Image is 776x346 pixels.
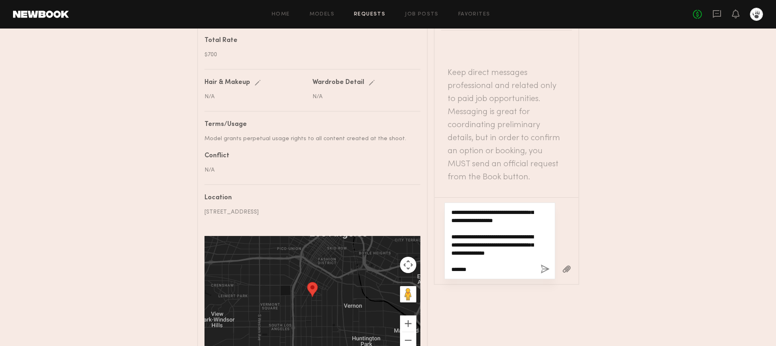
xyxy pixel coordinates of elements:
div: [STREET_ADDRESS] [204,208,414,216]
div: Model grants perpetual usage rights to all content created at the shoot. [204,134,414,143]
div: Location [204,195,414,201]
div: Terms/Usage [204,121,414,128]
a: Job Posts [405,12,439,17]
button: Drag Pegman onto the map to open Street View [400,286,416,302]
div: Wardrobe Detail [312,79,364,86]
div: Conflict [204,153,414,159]
a: Home [272,12,290,17]
a: Models [310,12,334,17]
div: $700 [204,51,414,59]
header: Keep direct messages professional and related only to paid job opportunities. Messaging is great ... [448,66,565,184]
button: Map camera controls [400,257,416,273]
button: Zoom in [400,315,416,332]
div: N/A [204,166,414,174]
div: N/A [204,93,306,101]
a: Favorites [458,12,490,17]
a: Requests [354,12,385,17]
div: Total Rate [204,37,414,44]
div: N/A [312,93,414,101]
div: Hair & Makeup [204,79,250,86]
